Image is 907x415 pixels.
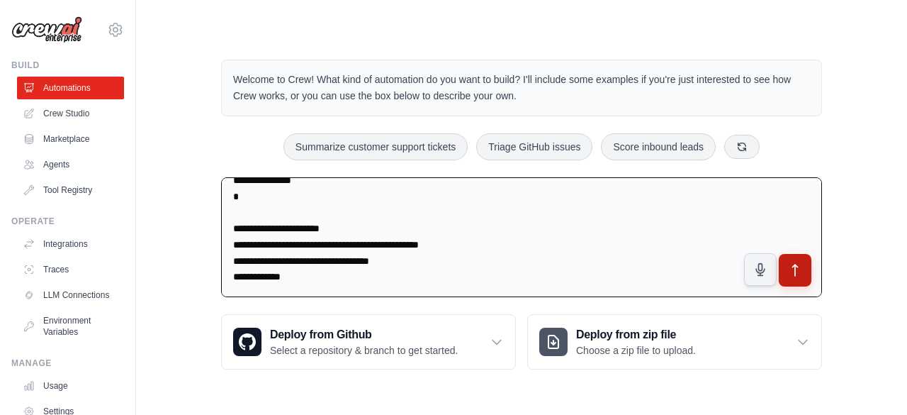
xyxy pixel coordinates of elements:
[11,216,124,227] div: Operate
[17,233,124,255] a: Integrations
[576,343,696,358] p: Choose a zip file to upload.
[17,77,124,99] a: Automations
[283,133,468,160] button: Summarize customer support tickets
[17,153,124,176] a: Agents
[233,72,810,104] p: Welcome to Crew! What kind of automation do you want to build? I'll include some examples if you'...
[17,284,124,306] a: LLM Connections
[11,358,124,369] div: Manage
[576,326,696,343] h3: Deploy from zip file
[836,347,907,415] iframe: Chat Widget
[17,102,124,125] a: Crew Studio
[17,179,124,201] a: Tool Registry
[270,343,458,358] p: Select a repository & branch to get started.
[17,375,124,397] a: Usage
[601,133,716,160] button: Score inbound leads
[270,326,458,343] h3: Deploy from Github
[11,16,82,43] img: Logo
[17,309,124,343] a: Environment Variables
[17,128,124,150] a: Marketplace
[17,258,124,281] a: Traces
[476,133,592,160] button: Triage GitHub issues
[11,60,124,71] div: Build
